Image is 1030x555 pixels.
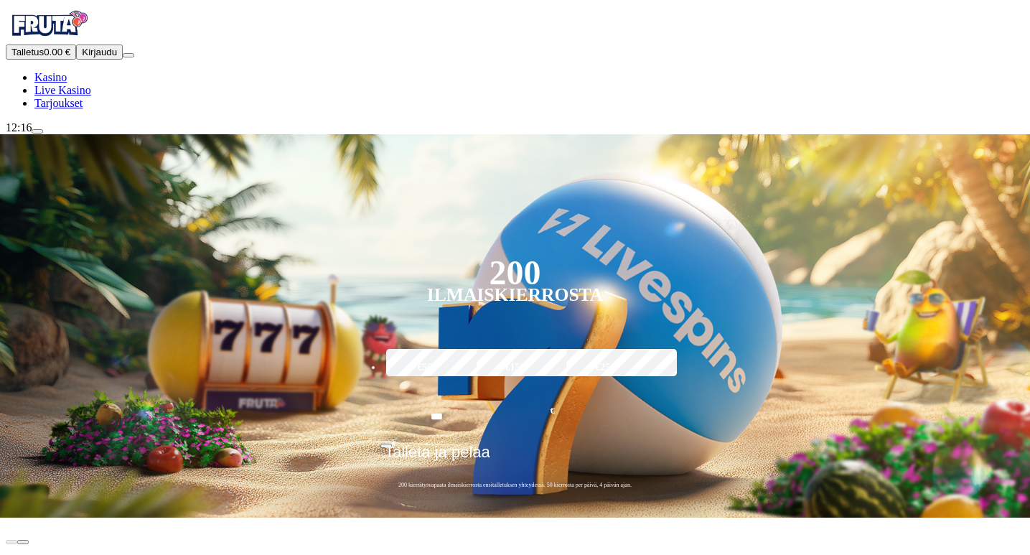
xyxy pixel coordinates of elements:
button: live-chat [32,129,43,134]
span: € [551,404,555,418]
button: Talletusplus icon0.00 € [6,45,76,60]
span: Live Kasino [34,84,91,96]
span: Kirjaudu [82,47,117,57]
button: Talleta ja pelaa [380,442,650,472]
span: 0.00 € [44,47,70,57]
nav: Primary [6,6,1024,110]
span: Kasino [34,71,67,83]
a: diamond iconKasino [34,71,67,83]
button: menu [123,53,134,57]
span: Talleta ja pelaa [385,443,490,472]
a: gift-inverted iconTarjoukset [34,97,83,109]
label: €250 [563,347,647,388]
span: Talletus [11,47,44,57]
a: Fruta [6,32,92,44]
label: €150 [473,347,558,388]
label: €50 [383,347,467,388]
span: € [392,439,396,447]
button: prev slide [6,540,17,544]
span: 12:16 [6,121,32,134]
div: Ilmaiskierrosta [427,286,604,304]
img: Fruta [6,6,92,42]
a: poker-chip iconLive Kasino [34,84,91,96]
span: Tarjoukset [34,97,83,109]
button: Kirjaudu [76,45,123,60]
span: 200 kierrätysvapaata ilmaiskierrosta ensitalletuksen yhteydessä. 50 kierrosta per päivä, 4 päivän... [380,481,650,489]
button: next slide [17,540,29,544]
div: 200 [489,264,540,281]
